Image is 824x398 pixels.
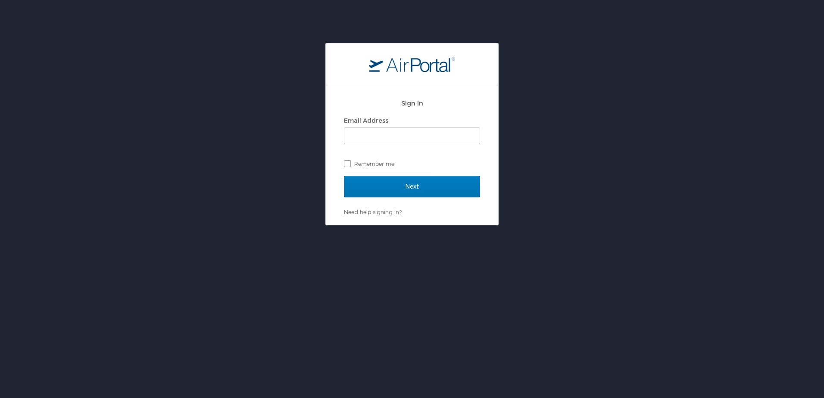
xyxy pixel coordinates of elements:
label: Email Address [344,117,388,124]
h2: Sign In [344,98,480,108]
img: logo [369,56,455,72]
label: Remember me [344,157,480,170]
input: Next [344,176,480,197]
a: Need help signing in? [344,208,402,215]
